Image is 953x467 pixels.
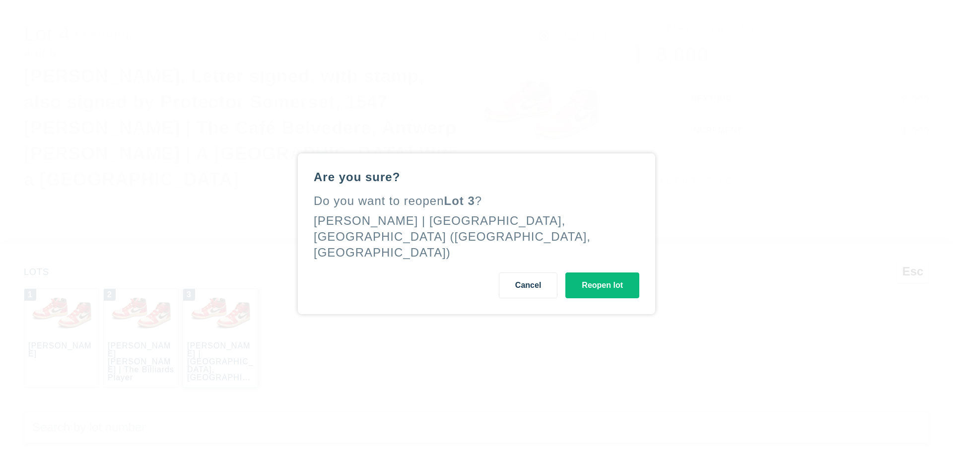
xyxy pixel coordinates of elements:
[314,193,639,209] div: Do you want to reopen ?
[314,214,591,259] div: [PERSON_NAME] | [GEOGRAPHIC_DATA], [GEOGRAPHIC_DATA] ([GEOGRAPHIC_DATA], [GEOGRAPHIC_DATA])
[499,272,557,298] button: Cancel
[565,272,639,298] button: Reopen lot
[314,169,639,185] div: Are you sure?
[444,194,475,207] span: Lot 3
